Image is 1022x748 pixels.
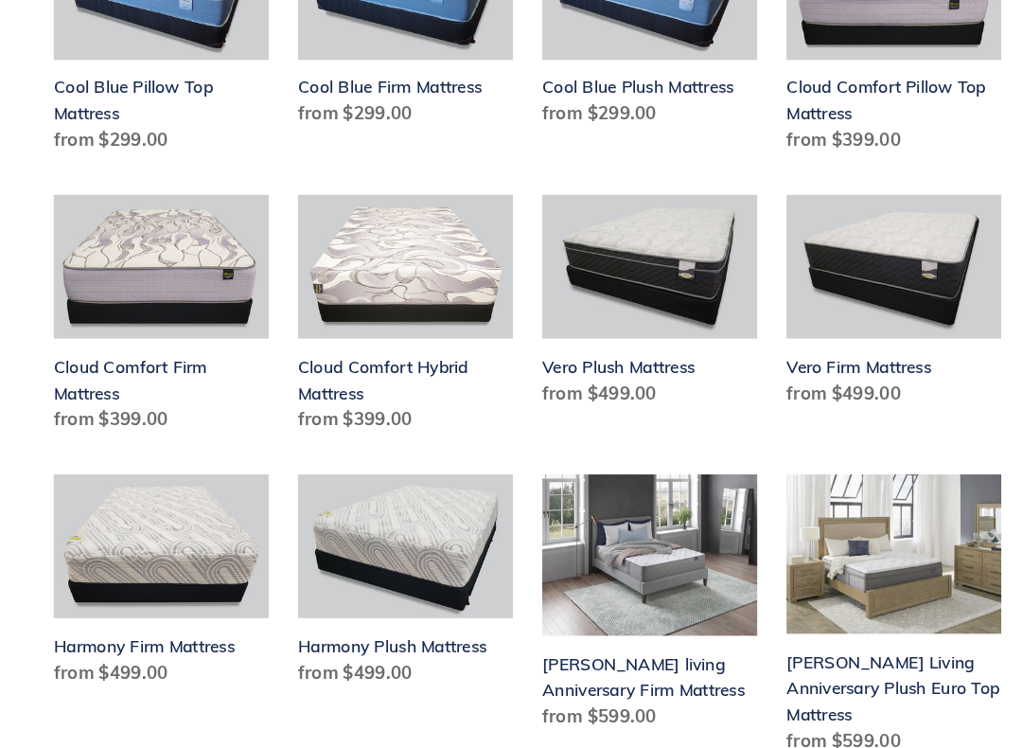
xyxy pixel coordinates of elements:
a: Scott Living Anniversary Plush Euro Top Mattress [762,466,970,744]
a: Vero Plush Mattress [525,195,733,407]
a: Harmony Firm Mattress [52,466,260,678]
a: Scott living Anniversary Firm Mattress [525,466,733,721]
a: Cloud Comfort Firm Mattress [52,195,260,433]
a: Harmony Plush Mattress [289,466,497,678]
a: Cloud Comfort Hybrid Mattress [289,195,497,433]
a: Vero Firm Mattress [762,195,970,407]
